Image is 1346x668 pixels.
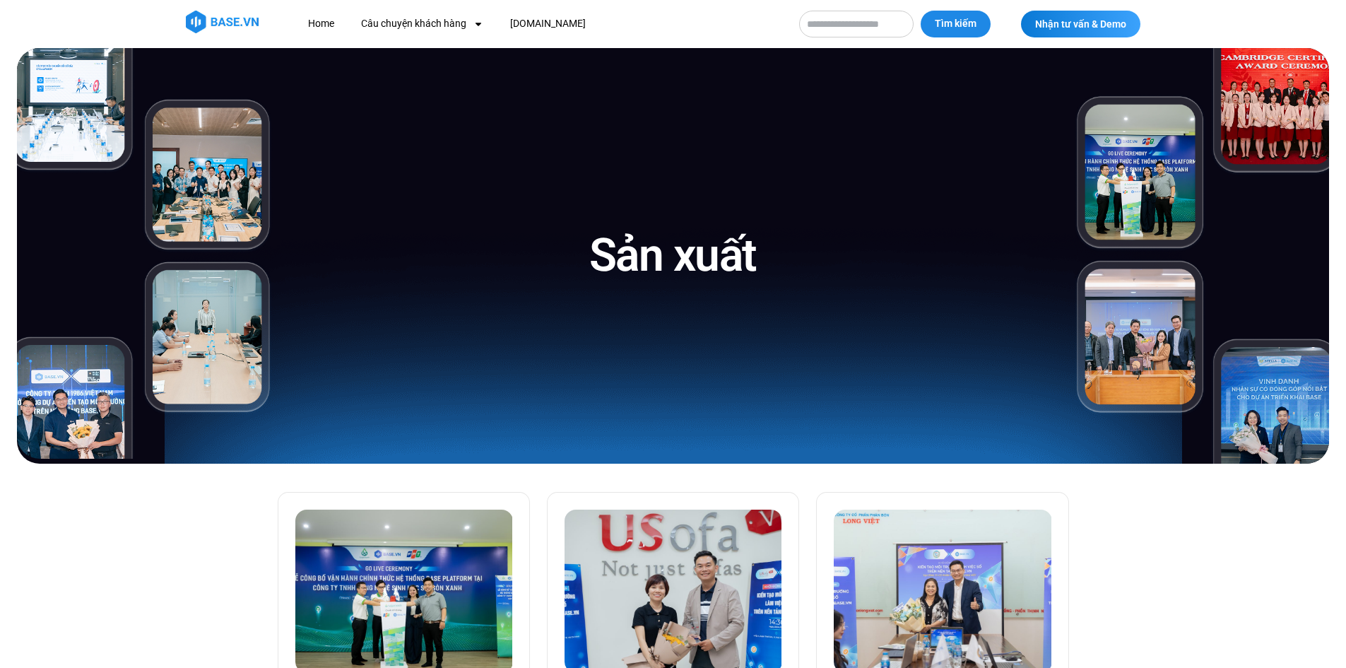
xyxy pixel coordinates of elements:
nav: Menu [297,11,785,37]
span: Tìm kiếm [935,17,976,31]
a: Câu chuyện khách hàng [350,11,494,37]
button: Tìm kiếm [921,11,991,37]
a: [DOMAIN_NAME] [500,11,596,37]
a: Home [297,11,345,37]
span: Nhận tư vấn & Demo [1035,19,1126,29]
h1: Sản xuất [589,226,757,285]
a: Nhận tư vấn & Demo [1021,11,1140,37]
